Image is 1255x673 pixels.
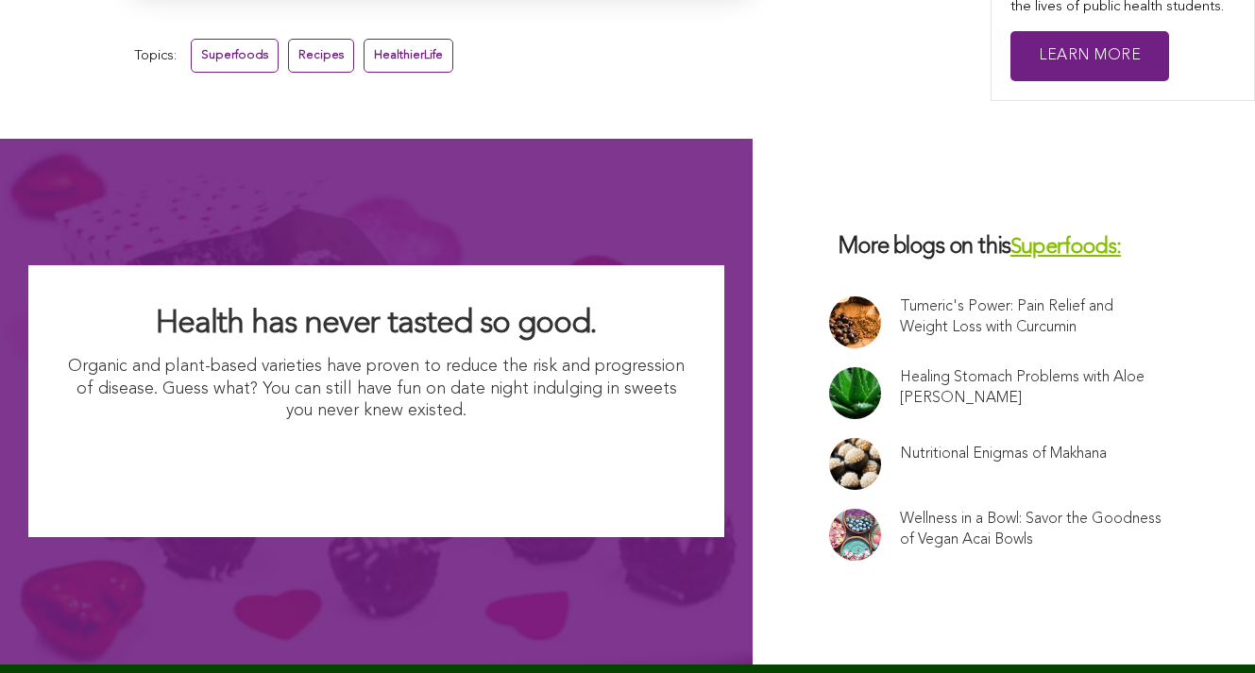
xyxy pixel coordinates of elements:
[900,367,1162,409] a: Healing Stomach Problems with Aloe [PERSON_NAME]
[900,509,1162,550] a: Wellness in a Bowl: Savor the Goodness of Vegan Acai Bowls
[288,39,354,72] a: Recipes
[1161,582,1255,673] iframe: Chat Widget
[900,444,1107,464] a: Nutritional Enigmas of Makhana
[829,233,1179,262] h3: More blogs on this
[134,43,177,69] span: Topics:
[66,303,687,345] h2: Health has never tasted so good.
[364,39,453,72] a: HealthierLife
[1010,237,1121,259] a: Superfoods:
[191,39,279,72] a: Superfoods
[66,356,687,422] p: Organic and plant-based varieties have proven to reduce the risk and progression of disease. Gues...
[191,431,562,499] img: I Want Organic Shopping For Less
[900,296,1162,338] a: Tumeric's Power: Pain Relief and Weight Loss with Curcumin
[1010,31,1169,81] a: Learn More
